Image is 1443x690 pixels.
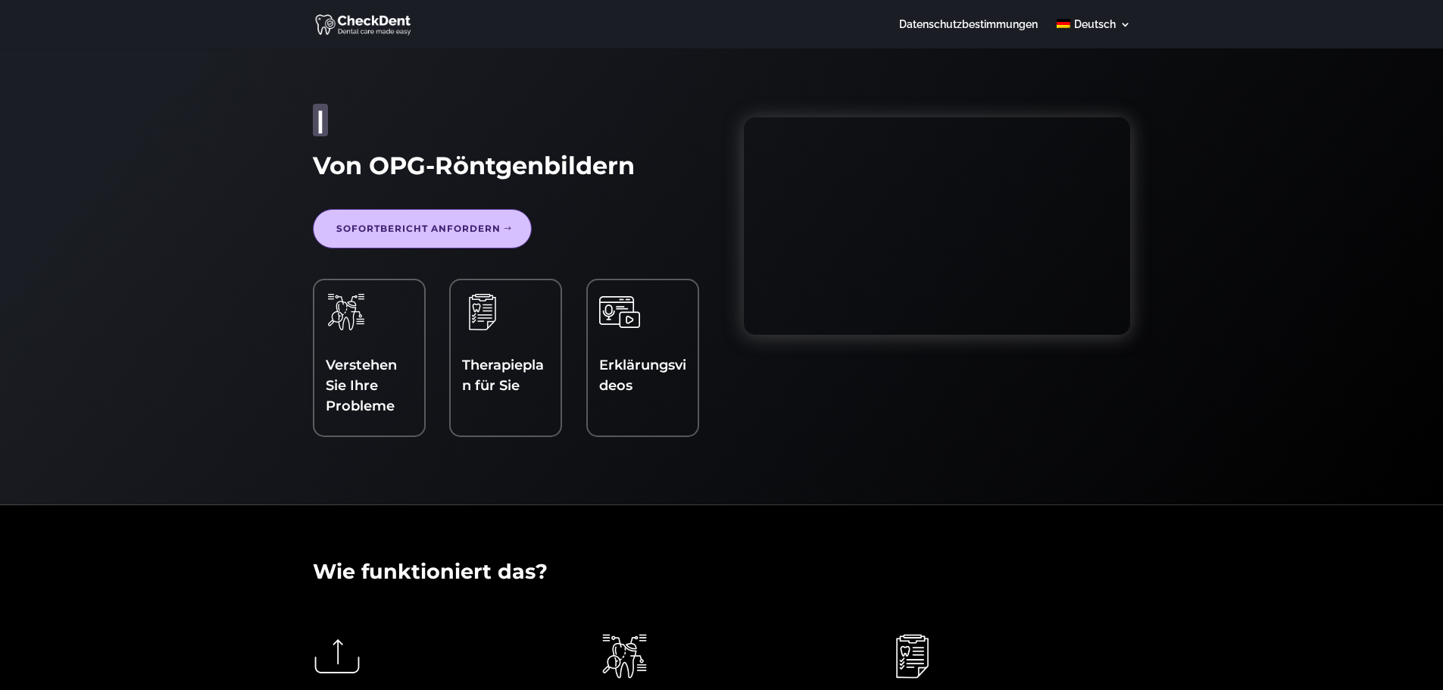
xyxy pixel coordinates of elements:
[313,151,699,188] h1: Von OPG-Röntgenbildern
[744,117,1130,335] iframe: Wie Sie Ihr Röntgenbild hochladen und sofort eine zweite Meinung erhalten
[313,209,532,248] a: Sofortbericht anfordern
[462,357,544,394] a: Therapieplan für Sie
[315,12,413,36] img: CheckDent
[1057,19,1130,48] a: Deutsch
[599,357,686,394] a: Erklärungsvideos
[313,559,548,584] span: Wie funktioniert das?
[899,19,1038,48] a: Datenschutzbestimmungen
[326,357,397,414] a: Verstehen Sie Ihre Probleme
[1074,18,1116,30] span: Deutsch
[317,105,324,135] span: |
